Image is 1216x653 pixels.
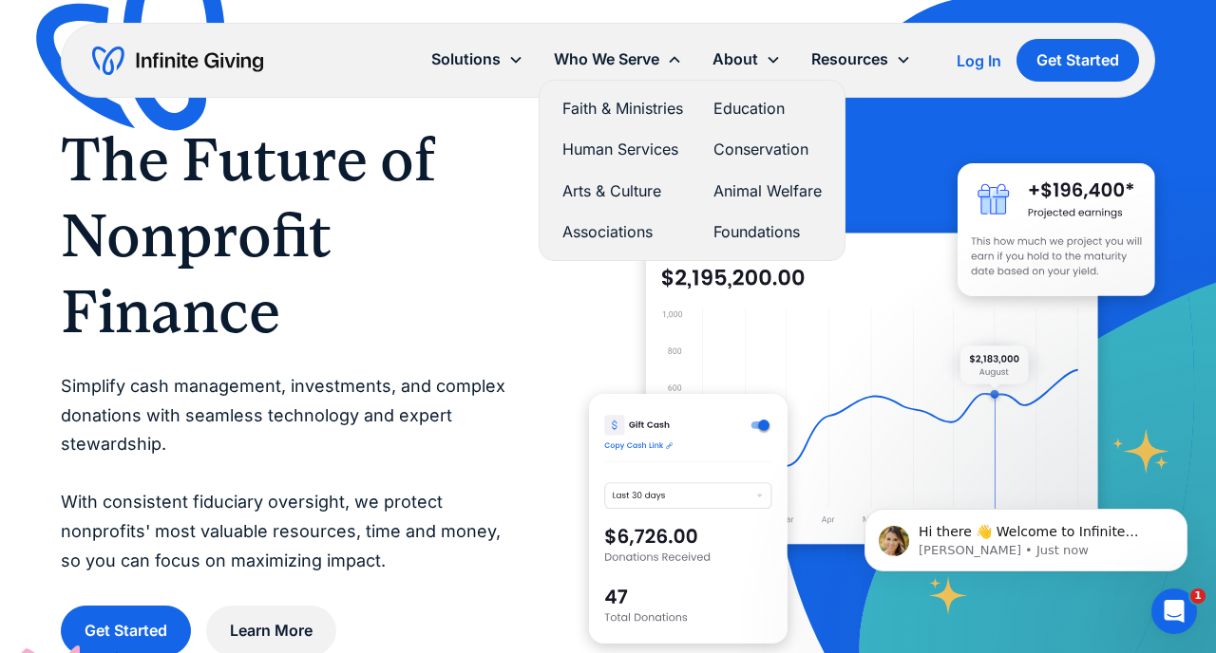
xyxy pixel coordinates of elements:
a: Get Started [1016,39,1139,82]
a: Arts & Culture [562,178,683,204]
div: Solutions [416,39,539,80]
div: About [712,47,758,72]
p: Simplify cash management, investments, and complex donations with seamless technology and expert ... [61,372,513,575]
div: About [697,39,796,80]
span: 1 [1190,588,1206,604]
a: Foundations [713,219,822,245]
a: Human Services [562,137,683,162]
h1: The Future of Nonprofit Finance [61,121,513,349]
div: Resources [796,39,926,80]
iframe: Intercom notifications message [836,469,1216,602]
a: Education [713,96,822,121]
a: Conservation [713,137,822,162]
a: Log In [957,49,1001,72]
iframe: Intercom live chat [1151,588,1197,634]
img: donation software for nonprofits [589,394,787,644]
div: Solutions [431,47,501,72]
a: Animal Welfare [713,178,822,204]
img: nonprofit donation platform [646,233,1098,545]
img: fundraising star [1112,429,1169,474]
a: Associations [562,219,683,245]
a: home [92,46,263,76]
div: Resources [811,47,888,72]
div: Who We Serve [554,47,659,72]
nav: Who We Serve [539,80,845,261]
div: Log In [957,53,1001,68]
div: Who We Serve [539,39,697,80]
a: Faith & Ministries [562,96,683,121]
